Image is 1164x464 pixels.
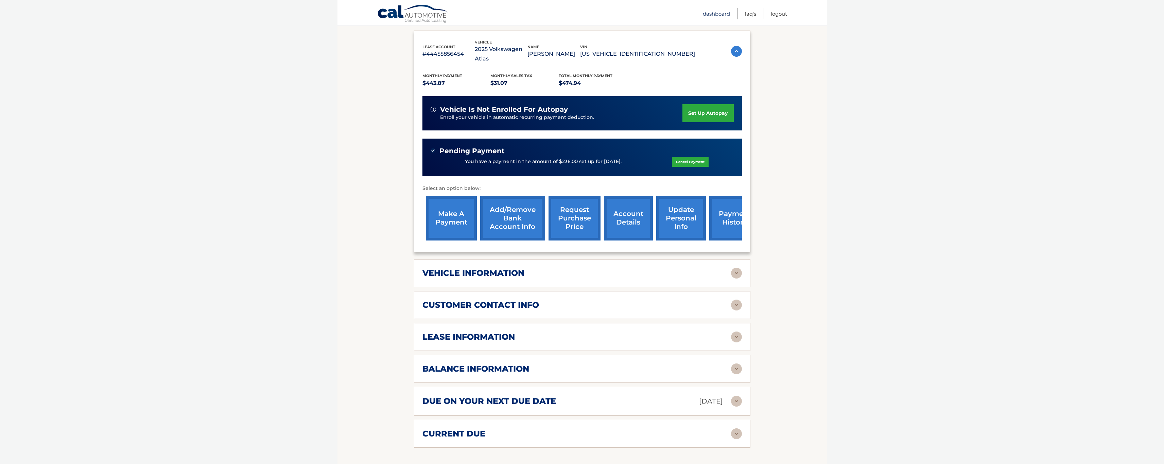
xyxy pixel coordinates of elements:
a: Logout [771,8,787,19]
p: You have a payment in the amount of $236.00 set up for [DATE]. [465,158,622,165]
p: $443.87 [422,78,491,88]
p: [PERSON_NAME] [527,49,580,59]
img: accordion-rest.svg [731,428,742,439]
span: vin [580,44,587,49]
a: FAQ's [745,8,756,19]
img: check-green.svg [431,148,435,153]
span: Monthly Payment [422,73,462,78]
p: 2025 Volkswagen Atlas [475,44,527,64]
h2: current due [422,429,485,439]
span: lease account [422,44,455,49]
img: accordion-rest.svg [731,363,742,374]
a: Dashboard [703,8,730,19]
p: [US_VEHICLE_IDENTIFICATION_NUMBER] [580,49,695,59]
a: make a payment [426,196,477,240]
a: payment history [709,196,760,240]
h2: vehicle information [422,268,524,278]
img: accordion-rest.svg [731,396,742,407]
a: Cancel Payment [672,157,709,167]
img: accordion-rest.svg [731,332,742,342]
a: set up autopay [682,104,733,122]
p: $31.07 [490,78,559,88]
p: Select an option below: [422,184,742,193]
h2: balance information [422,364,529,374]
span: Total Monthly Payment [559,73,612,78]
span: vehicle [475,40,492,44]
p: [DATE] [699,395,723,407]
p: #44455856454 [422,49,475,59]
h2: due on your next due date [422,396,556,406]
span: vehicle is not enrolled for autopay [440,105,568,114]
p: Enroll your vehicle in automatic recurring payment deduction. [440,114,683,121]
img: accordion-active.svg [731,46,742,57]
img: alert-white.svg [431,107,436,112]
span: name [527,44,539,49]
a: account details [604,196,653,240]
img: accordion-rest.svg [731,300,742,310]
h2: lease information [422,332,515,342]
span: Pending Payment [439,147,505,155]
p: $474.94 [559,78,627,88]
a: Cal Automotive [377,4,449,24]
span: Monthly sales Tax [490,73,532,78]
a: update personal info [656,196,706,240]
h2: customer contact info [422,300,539,310]
img: accordion-rest.svg [731,268,742,279]
a: Add/Remove bank account info [480,196,545,240]
a: request purchase price [549,196,601,240]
